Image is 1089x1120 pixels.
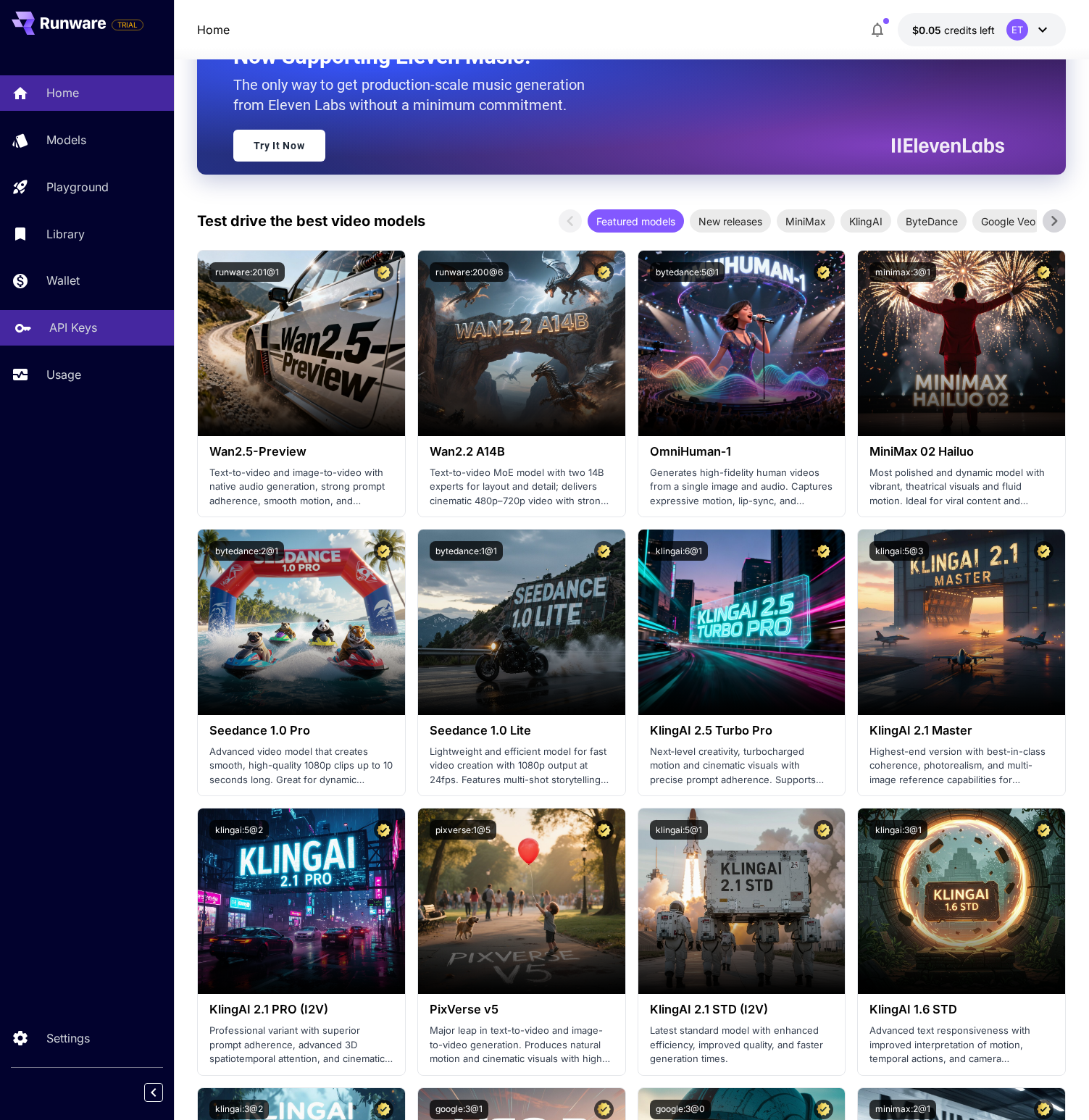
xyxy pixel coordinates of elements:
[972,214,1044,229] span: Google Veo
[198,530,405,715] img: alt
[46,225,85,243] p: Library
[430,820,496,840] button: pixverse:1@5
[46,366,81,383] p: Usage
[869,724,1053,737] h3: KlingAI 2.1 Master
[209,1003,393,1016] h3: KlingAI 2.1 PRO (I2V)
[209,1100,269,1119] button: klingai:3@2
[155,1079,174,1106] div: Collapse sidebar
[1006,19,1028,41] div: ET
[588,209,684,233] div: Featured models
[912,24,944,36] span: $0.05
[944,24,995,36] span: credits left
[858,251,1065,436] img: alt
[209,445,393,459] h3: Wan2.5-Preview
[430,1003,614,1016] h3: PixVerse v5
[897,214,967,229] span: ByteDance
[840,209,891,233] div: KlingAI
[1034,262,1053,282] button: Certified Model – Vetted for best performance and includes a commercial license.
[690,209,771,233] div: New releases
[430,745,614,787] p: Lightweight and efficient model for fast video creation with 1080p output at 24fps. Features mult...
[198,808,405,994] img: alt
[814,541,833,561] button: Certified Model – Vetted for best performance and includes a commercial license.
[197,21,230,38] a: Home
[858,530,1065,715] img: alt
[858,808,1065,994] img: alt
[869,1003,1053,1016] h3: KlingAI 1.6 STD
[233,75,596,115] p: The only way to get production-scale music generation from Eleven Labs without a minimum commitment.
[430,541,503,561] button: bytedance:1@1
[650,445,834,459] h3: OmniHuman‑1
[374,1100,393,1119] button: Certified Model – Vetted for best performance and includes a commercial license.
[144,1083,163,1102] button: Collapse sidebar
[869,1100,936,1119] button: minimax:2@1
[897,209,967,233] div: ByteDance
[814,262,833,282] button: Certified Model – Vetted for best performance and includes a commercial license.
[430,1100,488,1119] button: google:3@1
[814,1100,833,1119] button: Certified Model – Vetted for best performance and includes a commercial license.
[650,262,725,282] button: bytedance:5@1
[650,745,834,787] p: Next‑level creativity, turbocharged motion and cinematic visuals with precise prompt adherence. S...
[374,541,393,561] button: Certified Model – Vetted for best performance and includes a commercial license.
[46,178,109,196] p: Playground
[197,210,425,232] p: Test drive the best video models
[209,541,284,561] button: bytedance:2@1
[46,131,86,149] p: Models
[46,272,80,289] p: Wallet
[49,319,97,336] p: API Keys
[869,466,1053,509] p: Most polished and dynamic model with vibrant, theatrical visuals and fluid motion. Ideal for vira...
[233,130,325,162] a: Try It Now
[869,445,1053,459] h3: MiniMax 02 Hailuo
[869,745,1053,787] p: Highest-end version with best-in-class coherence, photorealism, and multi-image reference capabil...
[209,745,393,787] p: Advanced video model that creates smooth, high-quality 1080p clips up to 10 seconds long. Great f...
[1034,1100,1053,1119] button: Certified Model – Vetted for best performance and includes a commercial license.
[588,214,684,229] span: Featured models
[374,820,393,840] button: Certified Model – Vetted for best performance and includes a commercial license.
[430,445,614,459] h3: Wan2.2 A14B
[197,21,230,38] nav: breadcrumb
[869,262,936,282] button: minimax:3@1
[198,251,405,436] img: alt
[650,1100,711,1119] button: google:3@0
[690,214,771,229] span: New releases
[594,1100,614,1119] button: Certified Model – Vetted for best performance and includes a commercial license.
[112,16,143,33] span: Add your payment card to enable full platform functionality.
[650,466,834,509] p: Generates high-fidelity human videos from a single image and audio. Captures expressive motion, l...
[777,214,835,229] span: MiniMax
[777,209,835,233] div: MiniMax
[209,262,285,282] button: runware:201@1
[650,541,708,561] button: klingai:6@1
[430,724,614,737] h3: Seedance 1.0 Lite
[46,84,79,101] p: Home
[594,541,614,561] button: Certified Model – Vetted for best performance and includes a commercial license.
[418,251,625,436] img: alt
[650,820,708,840] button: klingai:5@1
[1034,541,1053,561] button: Certified Model – Vetted for best performance and includes a commercial license.
[650,1024,834,1066] p: Latest standard model with enhanced efficiency, improved quality, and faster generation times.
[112,20,143,30] span: TRIAL
[209,466,393,509] p: Text-to-video and image-to-video with native audio generation, strong prompt adherence, smooth mo...
[430,466,614,509] p: Text-to-video MoE model with two 14B experts for layout and detail; delivers cinematic 480p–720p ...
[814,820,833,840] button: Certified Model – Vetted for best performance and includes a commercial license.
[430,1024,614,1066] p: Major leap in text-to-video and image-to-video generation. Produces natural motion and cinematic ...
[209,820,269,840] button: klingai:5@2
[638,251,846,436] img: alt
[418,530,625,715] img: alt
[209,1024,393,1066] p: Professional variant with superior prompt adherence, advanced 3D spatiotemporal attention, and ci...
[650,1003,834,1016] h3: KlingAI 2.1 STD (I2V)
[46,1029,90,1047] p: Settings
[1034,820,1053,840] button: Certified Model – Vetted for best performance and includes a commercial license.
[912,22,995,38] div: $0.05
[374,262,393,282] button: Certified Model – Vetted for best performance and includes a commercial license.
[869,541,929,561] button: klingai:5@3
[638,530,846,715] img: alt
[869,1024,1053,1066] p: Advanced text responsiveness with improved interpretation of motion, temporal actions, and camera...
[418,808,625,994] img: alt
[898,13,1066,46] button: $0.05ET
[594,820,614,840] button: Certified Model – Vetted for best performance and includes a commercial license.
[650,724,834,737] h3: KlingAI 2.5 Turbo Pro
[869,820,927,840] button: klingai:3@1
[430,262,509,282] button: runware:200@6
[594,262,614,282] button: Certified Model – Vetted for best performance and includes a commercial license.
[638,808,846,994] img: alt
